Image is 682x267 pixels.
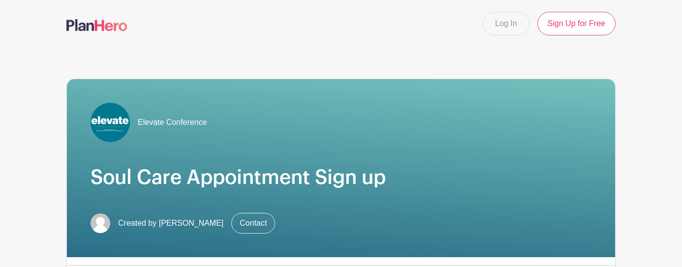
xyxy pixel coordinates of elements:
span: Created by [PERSON_NAME] [118,217,223,229]
h1: Soul Care Appointment Sign up [91,166,591,189]
a: Log In [483,12,529,35]
img: default-ce2991bfa6775e67f084385cd625a349d9dcbb7a52a09fb2fda1e96e2d18dcdb.png [91,213,110,233]
a: Sign Up for Free [537,12,616,35]
a: Contact [231,213,275,234]
span: Elevate Conference [138,117,207,128]
img: elevatelogo.png [91,103,130,142]
img: logo-507f7623f17ff9eddc593b1ce0a138ce2505c220e1c5a4e2b4648c50719b7d32.svg [66,19,127,31]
